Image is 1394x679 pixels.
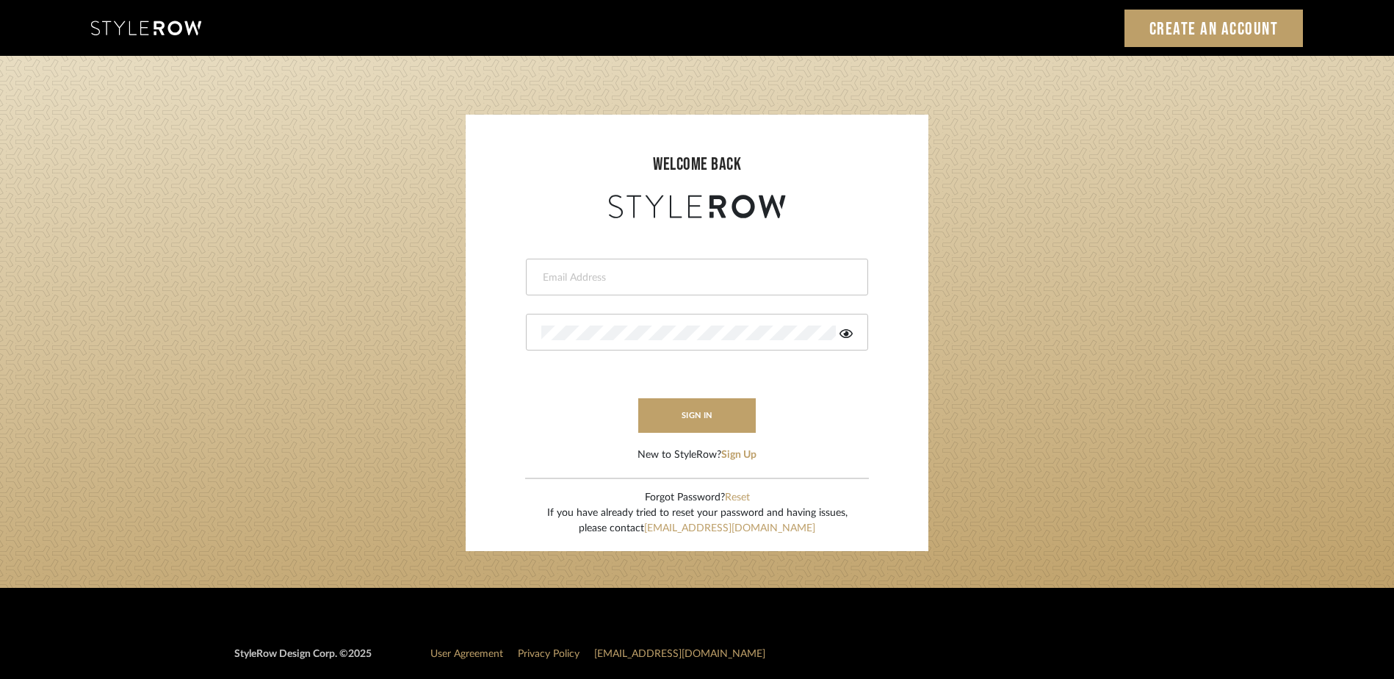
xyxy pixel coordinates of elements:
[1124,10,1304,47] a: Create an Account
[721,448,756,463] button: Sign Up
[547,506,848,536] div: If you have already tried to reset your password and having issues, please contact
[644,523,815,533] a: [EMAIL_ADDRESS][DOMAIN_NAME]
[594,649,765,659] a: [EMAIL_ADDRESS][DOMAIN_NAME]
[430,649,503,659] a: User Agreement
[638,448,756,463] div: New to StyleRow?
[725,490,750,506] button: Reset
[518,649,579,659] a: Privacy Policy
[234,647,372,674] div: StyleRow Design Corp. ©2025
[547,490,848,506] div: Forgot Password?
[480,151,914,178] div: welcome back
[638,398,756,433] button: sign in
[541,270,849,285] input: Email Address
